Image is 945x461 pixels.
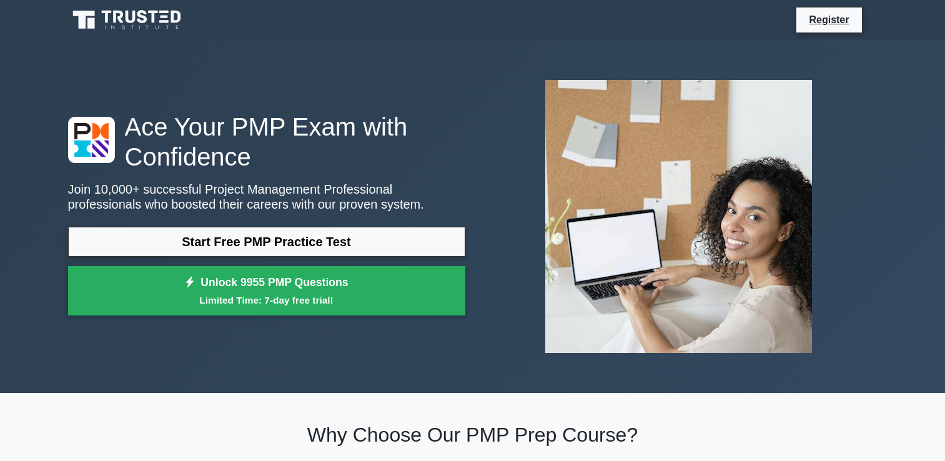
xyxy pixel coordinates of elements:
[84,293,450,307] small: Limited Time: 7-day free trial!
[68,227,465,257] a: Start Free PMP Practice Test
[68,423,878,447] h2: Why Choose Our PMP Prep Course?
[68,266,465,316] a: Unlock 9955 PMP QuestionsLimited Time: 7-day free trial!
[68,182,465,212] p: Join 10,000+ successful Project Management Professional professionals who boosted their careers w...
[801,12,856,27] a: Register
[68,112,465,172] h1: Ace Your PMP Exam with Confidence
